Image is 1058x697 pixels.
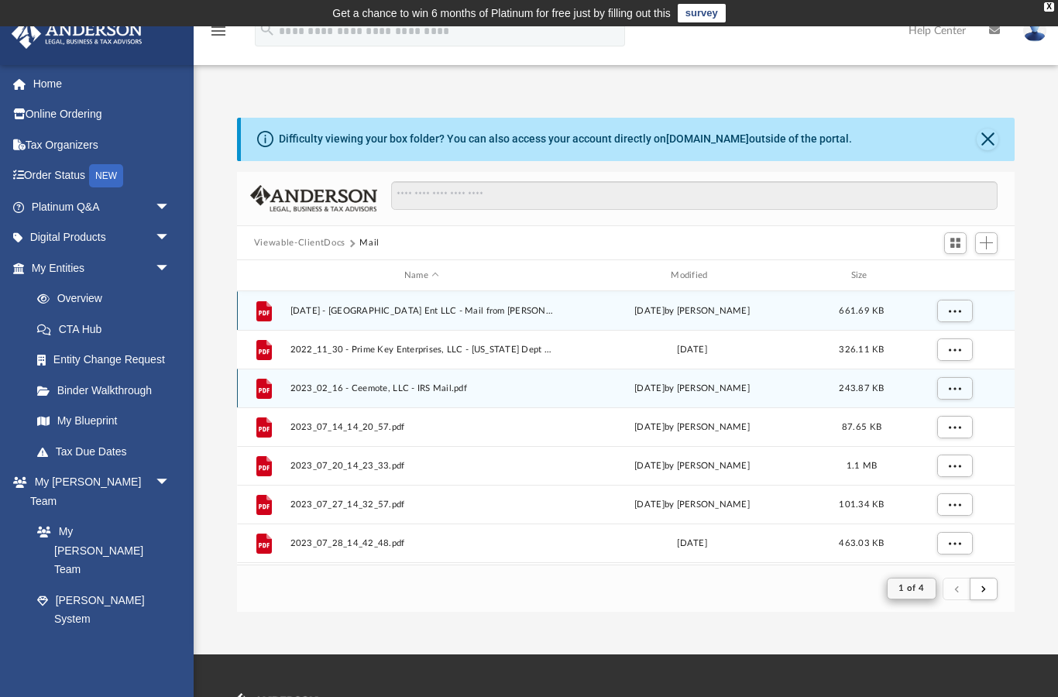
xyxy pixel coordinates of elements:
button: More options [936,300,972,323]
button: More options [936,377,972,400]
a: Online Ordering [11,99,194,130]
button: Mail [359,236,380,250]
div: close [1044,2,1054,12]
span: 2023_07_20_14_23_33.pdf [290,461,553,471]
a: Overview [22,283,194,314]
span: arrow_drop_down [155,467,186,499]
span: 2023_07_28_14_42_48.pdf [290,538,553,548]
a: Client Referrals [22,634,186,665]
img: Anderson Advisors Platinum Portal [7,19,147,49]
a: CTA Hub [22,314,194,345]
div: Get a chance to win 6 months of Platinum for free just by filling out this [332,4,671,22]
button: More options [936,455,972,478]
a: Digital Productsarrow_drop_down [11,222,194,253]
div: [DATE] [560,537,823,551]
div: [DATE] by [PERSON_NAME] [560,459,823,473]
i: search [259,21,276,38]
button: More options [936,493,972,517]
a: My [PERSON_NAME] Teamarrow_drop_down [11,467,186,517]
div: [DATE] [560,343,823,357]
span: 463.03 KB [839,539,884,548]
button: Viewable-ClientDocs [254,236,345,250]
span: 661.69 KB [839,307,884,315]
img: User Pic [1023,19,1046,42]
span: [DATE] - [GEOGRAPHIC_DATA] Ent LLC - Mail from [PERSON_NAME] Bank0001.pdf [290,306,553,316]
input: Search files and folders [391,181,998,211]
span: 87.65 KB [842,423,881,431]
span: arrow_drop_down [155,191,186,223]
button: Close [977,129,998,150]
div: Name [289,269,553,283]
div: [DATE] by [PERSON_NAME] [560,498,823,512]
button: Switch to Grid View [944,232,967,254]
a: survey [678,4,726,22]
span: arrow_drop_down [155,222,186,254]
div: Modified [560,269,824,283]
a: Binder Walkthrough [22,375,194,406]
a: [PERSON_NAME] System [22,585,186,634]
span: 326.11 KB [839,345,884,354]
button: More options [936,338,972,362]
div: [DATE] by [PERSON_NAME] [560,382,823,396]
button: Add [975,232,998,254]
a: menu [209,29,228,40]
div: id [244,269,283,283]
a: Tax Organizers [11,129,194,160]
a: Order StatusNEW [11,160,194,192]
button: More options [936,532,972,555]
span: 2023_02_16 - Ceemote, LLC - IRS Mail.pdf [290,383,553,393]
a: Home [11,68,194,99]
div: [DATE] by [PERSON_NAME] [560,304,823,318]
span: 1.1 MB [847,462,878,470]
a: [DOMAIN_NAME] [666,132,749,145]
a: My [PERSON_NAME] Team [22,517,178,585]
i: menu [209,22,228,40]
span: 101.34 KB [839,500,884,509]
span: 2023_07_27_14_32_57.pdf [290,500,553,510]
a: Platinum Q&Aarrow_drop_down [11,191,194,222]
div: Difficulty viewing your box folder? You can also access your account directly on outside of the p... [279,131,852,147]
a: My Blueprint [22,406,186,437]
div: grid [237,291,1015,565]
div: NEW [89,164,123,187]
div: [DATE] by [PERSON_NAME] [560,421,823,434]
button: 1 of 4 [887,578,936,599]
a: Tax Due Dates [22,436,194,467]
span: arrow_drop_down [155,252,186,284]
div: id [899,269,1008,283]
span: 243.87 KB [839,384,884,393]
span: 2023_07_14_14_20_57.pdf [290,422,553,432]
button: More options [936,416,972,439]
a: My Entitiesarrow_drop_down [11,252,194,283]
span: 1 of 4 [898,584,924,592]
span: 2022_11_30 - Prime Key Enterprises, LLC - [US_STATE] Dept Of Treasury.pdf [290,345,553,355]
a: Entity Change Request [22,345,194,376]
div: Size [830,269,892,283]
